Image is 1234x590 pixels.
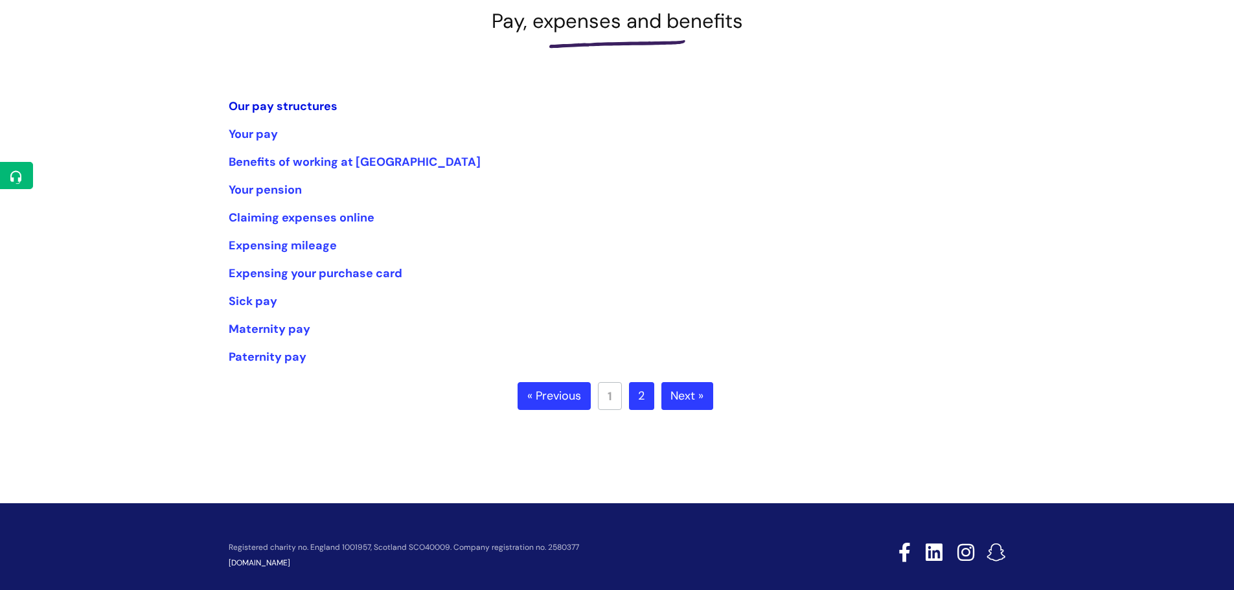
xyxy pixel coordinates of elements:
[229,182,302,198] a: Your pension
[229,238,337,253] a: Expensing mileage
[629,382,654,411] a: 2
[229,543,806,552] p: Registered charity no. England 1001957, Scotland SCO40009. Company registration no. 2580377
[229,98,337,114] a: Our pay structures
[598,382,622,410] a: 1
[229,321,310,337] a: Maternity pay
[661,382,713,411] a: Next »
[229,349,306,365] a: Paternity pay
[229,293,277,309] a: Sick pay
[229,126,278,142] a: Your pay
[229,9,1006,33] h1: Pay, expenses and benefits
[229,558,290,568] a: [DOMAIN_NAME]
[518,382,591,411] a: « Previous
[229,210,374,225] a: Claiming expenses online
[229,154,481,170] a: Benefits of working at [GEOGRAPHIC_DATA]
[229,266,402,281] a: Expensing your purchase card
